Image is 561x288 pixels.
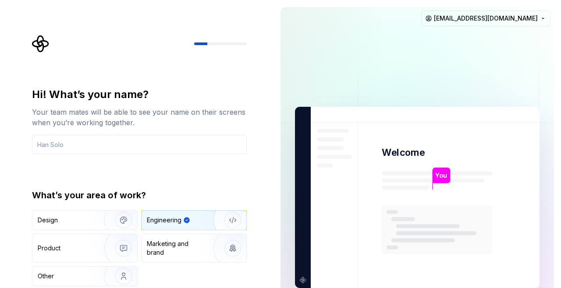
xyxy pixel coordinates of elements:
[32,35,50,53] svg: Supernova Logo
[38,272,54,281] div: Other
[32,135,247,154] input: Han Solo
[38,216,58,225] div: Design
[32,189,247,201] div: What’s your area of work?
[434,14,538,23] span: [EMAIL_ADDRESS][DOMAIN_NAME]
[421,11,550,26] button: [EMAIL_ADDRESS][DOMAIN_NAME]
[147,239,206,257] div: Marketing and brand
[32,88,247,102] div: Hi! What’s your name?
[38,244,60,253] div: Product
[32,107,247,128] div: Your team mates will be able to see your name on their screens when you’re working together.
[435,171,447,180] p: You
[147,216,181,225] div: Engineering
[382,146,425,159] p: Welcome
